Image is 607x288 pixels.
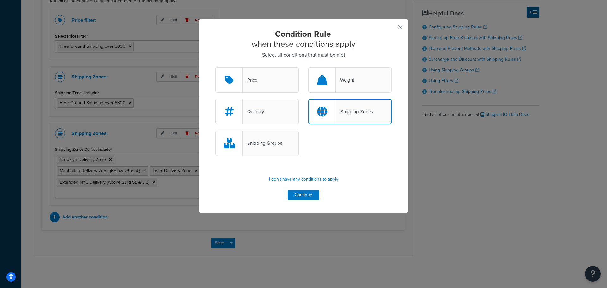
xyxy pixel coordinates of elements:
div: Weight [336,76,354,84]
p: I don't have any conditions to apply [215,175,392,184]
div: Price [243,76,257,84]
button: Continue [288,190,319,200]
div: Shipping Zones [336,107,373,116]
p: Select all conditions that must be met [215,51,392,59]
div: Quantity [243,107,264,116]
div: Shipping Groups [243,139,282,148]
h2: when these conditions apply [215,29,392,49]
strong: Condition Rule [275,28,331,40]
